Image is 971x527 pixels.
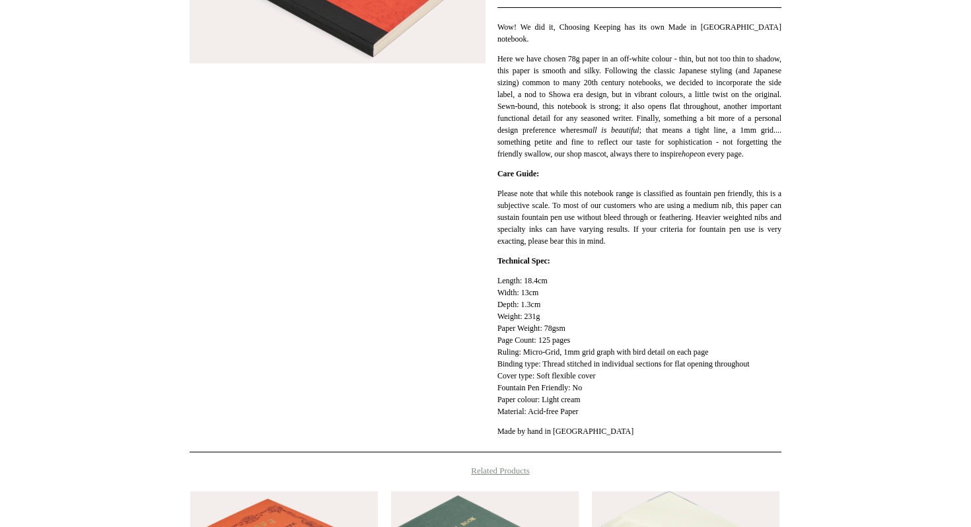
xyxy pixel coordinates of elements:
[497,188,781,247] p: Please note that while this notebook range is classified as fountain pen friendly, this is a subj...
[497,275,781,417] p: Length: 18.4cm Width: 13cm Depth: 1.3cm Weight: 231g Paper Weight: 78gsm Page Count: 125 pages Ru...
[497,169,539,178] strong: Care Guide:
[155,466,816,476] h4: Related Products
[497,53,781,160] p: Here we have chosen 78g paper in an off-white colour - thin, but not too thin to shadow, this pap...
[497,425,781,437] p: Made by hand in [GEOGRAPHIC_DATA]
[497,21,781,45] p: Wow! We did it, Choosing Keeping has its own Made in [GEOGRAPHIC_DATA] notebook.
[580,125,639,135] em: small is beautiful
[497,256,550,265] strong: Technical Spec:
[682,149,697,158] em: hope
